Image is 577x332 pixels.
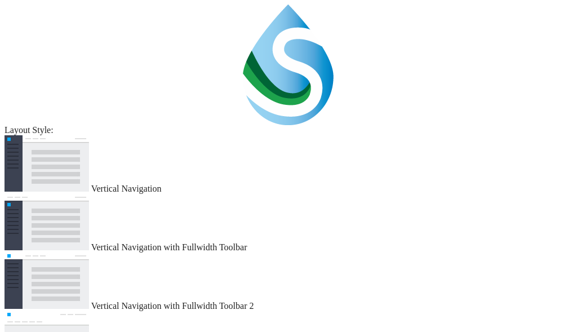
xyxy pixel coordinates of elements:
[5,253,572,311] md-radio-button: Vertical Navigation with Fullwidth Toolbar 2
[5,253,89,309] img: vertical-nav-with-full-toolbar-2.jpg
[91,301,254,311] span: Vertical Navigation with Fullwidth Toolbar 2
[5,135,572,194] md-radio-button: Vertical Navigation
[5,194,89,250] img: vertical-nav-with-full-toolbar.jpg
[5,194,572,253] md-radio-button: Vertical Navigation with Fullwidth Toolbar
[91,184,162,193] span: Vertical Navigation
[5,125,572,135] div: Layout Style:
[91,242,247,252] span: Vertical Navigation with Fullwidth Toolbar
[5,135,89,192] img: vertical-nav.jpg
[243,5,334,125] img: SWAN-Landscape-Logo-Colour-drop.png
